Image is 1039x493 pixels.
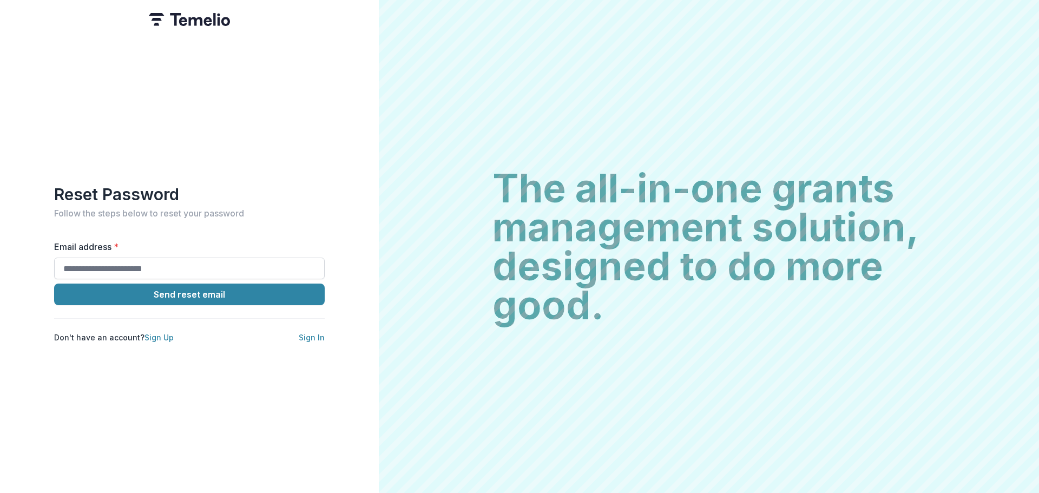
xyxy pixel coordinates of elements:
[54,284,325,305] button: Send reset email
[299,333,325,342] a: Sign In
[144,333,174,342] a: Sign Up
[54,208,325,219] h2: Follow the steps below to reset your password
[54,332,174,343] p: Don't have an account?
[54,185,325,204] h1: Reset Password
[54,240,318,253] label: Email address
[149,13,230,26] img: Temelio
